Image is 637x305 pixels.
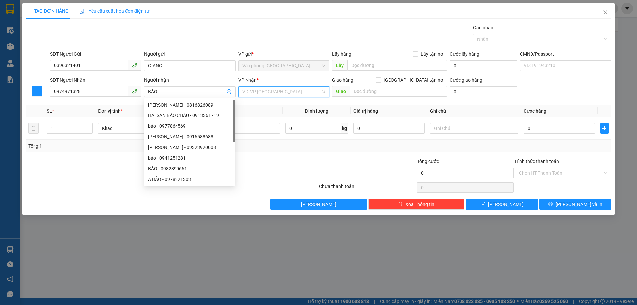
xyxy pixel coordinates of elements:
[524,108,546,114] span: Cước hàng
[318,183,416,194] div: Chưa thanh toán
[332,86,350,97] span: Giao
[398,202,403,207] span: delete
[28,142,246,150] div: Tổng: 1
[191,123,280,134] input: VD: Bàn, Ghế
[144,50,235,58] div: Người gửi
[32,88,42,94] span: plus
[427,105,521,117] th: Ghi chú
[50,50,141,58] div: SĐT Người Gửi
[305,108,328,114] span: Định lượng
[238,50,329,58] div: VP gửi
[515,159,559,164] label: Hình thức thanh toán
[539,199,611,210] button: printer[PERSON_NAME] và In
[301,201,336,208] span: [PERSON_NAME]
[144,163,235,174] div: BẢO - 0982890661
[418,50,447,58] span: Lấy tận nơi
[144,121,235,131] div: bảo - 0977864569
[430,123,518,134] input: Ghi Chú
[144,142,235,153] div: GIA BẢO - 09323920008
[473,25,493,30] label: Gán nhãn
[144,76,235,84] div: Người nhận
[144,100,235,110] div: GIA BẢO - 0816826089
[332,60,347,71] span: Lấy
[28,123,39,134] button: delete
[332,51,351,57] span: Lấy hàng
[600,123,609,134] button: plus
[368,199,465,210] button: deleteXóa Thông tin
[556,201,602,208] span: [PERSON_NAME] và In
[50,76,141,84] div: SĐT Người Nhận
[98,108,123,114] span: Đơn vị tính
[32,86,42,96] button: plus
[450,60,517,71] input: Cước lấy hàng
[238,77,257,83] span: VP Nhận
[450,77,482,83] label: Cước giao hàng
[417,159,439,164] span: Tổng cước
[520,50,611,58] div: CMND/Passport
[596,3,615,22] button: Close
[148,154,231,162] div: bảo - 0941251281
[47,108,52,114] span: SL
[144,174,235,185] div: A BẢO - 0978221303
[481,202,485,207] span: save
[353,108,378,114] span: Giá trị hàng
[79,8,149,14] span: Yêu cầu xuất hóa đơn điện tử
[132,62,137,68] span: phone
[26,9,30,13] span: plus
[488,201,524,208] span: [PERSON_NAME]
[102,123,182,133] span: Khác
[148,133,231,140] div: [PERSON_NAME] - 0916588688
[148,122,231,130] div: bảo - 0977864569
[148,101,231,109] div: [PERSON_NAME] - 0816826089
[450,51,479,57] label: Cước lấy hàng
[242,61,325,71] span: Văn phòng Thanh Hóa
[148,112,231,119] div: HẢI SẢN BẢO CHÂU - 0913361719
[332,77,353,83] span: Giao hàng
[405,201,434,208] span: Xóa Thông tin
[144,131,235,142] div: BẢO HẰNG - 0916588688
[26,8,69,14] span: TẠO ĐƠN HÀNG
[79,9,85,14] img: icon
[148,165,231,172] div: BẢO - 0982890661
[350,86,447,97] input: Dọc đường
[226,89,232,94] span: user-add
[601,126,608,131] span: plus
[603,10,608,15] span: close
[347,60,447,71] input: Dọc đường
[341,123,348,134] span: kg
[132,88,137,94] span: phone
[450,86,517,97] input: Cước giao hàng
[148,176,231,183] div: A BẢO - 0978221303
[381,76,447,84] span: [GEOGRAPHIC_DATA] tận nơi
[466,199,538,210] button: save[PERSON_NAME]
[144,110,235,121] div: HẢI SẢN BẢO CHÂU - 0913361719
[270,199,367,210] button: [PERSON_NAME]
[353,123,425,134] input: 0
[548,202,553,207] span: printer
[148,144,231,151] div: [PERSON_NAME] - 09323920008
[144,153,235,163] div: bảo - 0941251281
